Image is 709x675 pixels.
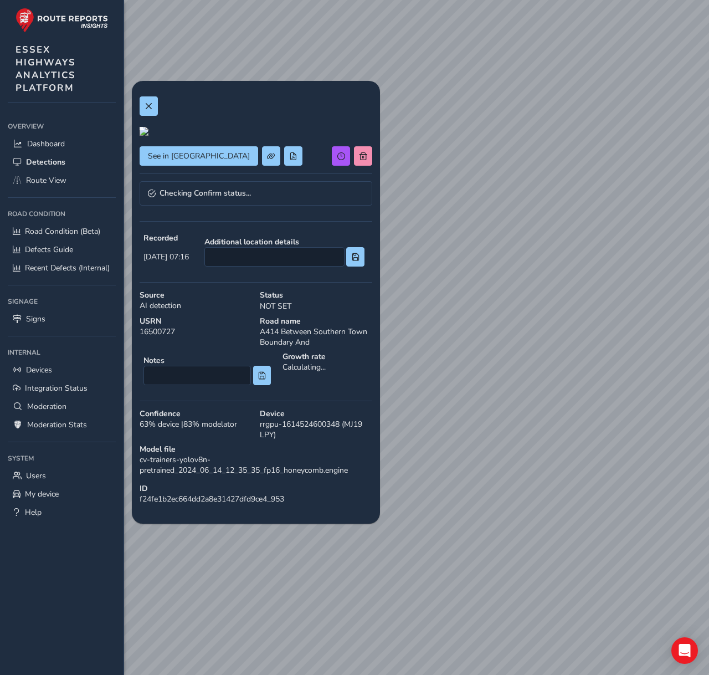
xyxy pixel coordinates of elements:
[8,416,116,434] a: Moderation Stats
[8,379,116,397] a: Integration Status
[140,316,252,326] strong: USRN
[8,153,116,171] a: Detections
[26,157,65,167] span: Detections
[260,300,372,312] p: NOT SET
[136,312,256,351] div: 16500727
[8,344,116,361] div: Internal
[136,479,376,508] div: f24fe1b2ec664dd2a8e31427dfd9ce4_953
[136,405,256,444] div: 63 % device | 83 % modelator
[16,43,76,94] span: ESSEX HIGHWAYS ANALYTICS PLATFORM
[26,314,45,324] span: Signs
[8,118,116,135] div: Overview
[26,365,52,375] span: Devices
[204,237,364,247] strong: Additional location details
[282,351,372,362] strong: Growth rate
[140,483,372,494] strong: ID
[260,316,372,326] strong: Road name
[8,135,116,153] a: Dashboard
[143,233,189,243] strong: Recorded
[160,190,251,197] span: Checking Confirm status...
[8,361,116,379] a: Devices
[27,401,66,412] span: Moderation
[8,222,116,241] a: Road Condition (Beta)
[148,151,250,161] span: See in [GEOGRAPHIC_DATA]
[256,312,376,351] div: A414 Between Southern Town Boundary And
[256,405,376,444] div: rrgpu-1614524600348 (MJ19 LPY)
[136,286,256,316] div: AI detection
[25,244,73,255] span: Defects Guide
[140,444,372,454] strong: Model file
[140,146,258,166] button: See in Route View
[8,241,116,259] a: Defects Guide
[8,206,116,222] div: Road Condition
[143,252,189,262] span: [DATE] 07:16
[25,489,59,499] span: My device
[8,397,116,416] a: Moderation
[8,310,116,328] a: Signs
[16,8,108,33] img: rr logo
[27,420,87,430] span: Moderation Stats
[260,290,372,300] strong: Status
[8,259,116,277] a: Recent Defects (Internal)
[140,181,372,206] a: Expand
[8,450,116,467] div: System
[25,263,110,273] span: Recent Defects (Internal)
[671,637,698,664] div: Open Intercom Messenger
[8,485,116,503] a: My device
[27,139,65,149] span: Dashboard
[260,408,372,419] strong: Device
[140,290,252,300] strong: Source
[279,347,376,393] div: Calculating...
[8,503,116,521] a: Help
[143,355,271,366] strong: Notes
[136,440,376,479] div: cv-trainers-yolov8n-pretrained_2024_06_14_12_35_35_fp16_honeycomb.engine
[8,293,116,310] div: Signage
[26,175,66,186] span: Route View
[25,507,42,518] span: Help
[140,408,252,419] strong: Confidence
[8,467,116,485] a: Users
[8,171,116,190] a: Route View
[26,471,46,481] span: Users
[25,383,88,393] span: Integration Status
[25,226,100,237] span: Road Condition (Beta)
